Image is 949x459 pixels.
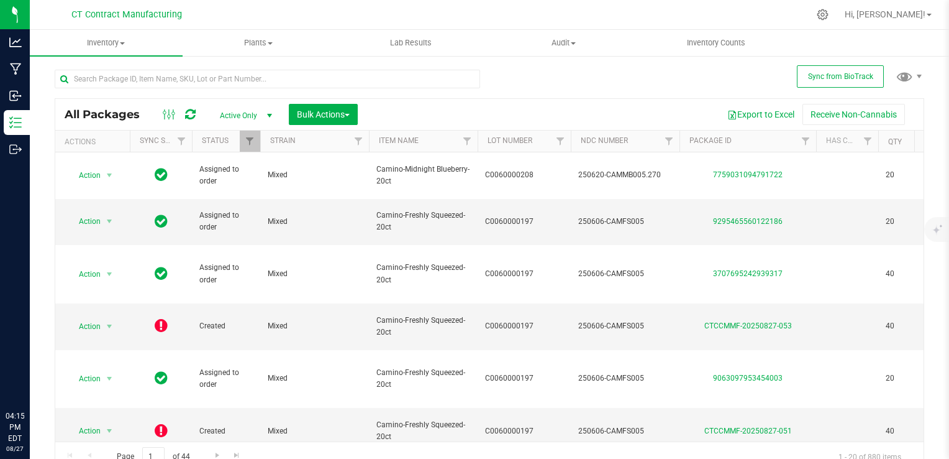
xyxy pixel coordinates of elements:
span: Camino-Freshly Squeezed-20ct [376,262,470,285]
a: CTCCMMF-20250827-053 [704,322,792,330]
span: Mixed [268,169,361,181]
span: Mixed [268,425,361,437]
span: Camino-Freshly Squeezed-20ct [376,210,470,233]
a: Audit [488,30,640,56]
span: Action [68,318,101,335]
a: Sync Status [140,136,188,145]
button: Bulk Actions [289,104,358,125]
span: Bulk Actions [297,109,350,119]
span: In Sync [155,166,168,183]
span: 250606-CAMFS005 [578,425,672,437]
span: C0060000197 [485,425,563,437]
a: 3707695242939317 [713,269,783,278]
span: select [102,370,117,387]
span: C0060000197 [485,320,563,332]
a: Item Name [379,136,419,145]
a: Filter [171,131,192,152]
a: Lab Results [335,30,488,56]
div: Actions [65,137,125,146]
span: select [102,318,117,335]
a: Qty [888,137,902,146]
span: Assigned to order [199,164,253,187]
a: CTCCMMF-20250827-051 [704,427,792,435]
span: C0060000197 [485,216,563,228]
iframe: Resource center [12,359,50,397]
span: Action [68,213,101,230]
span: 20 [886,216,933,228]
p: 08/27 [6,444,24,453]
a: Filter [796,131,816,152]
inline-svg: Analytics [9,36,22,49]
span: 250606-CAMFS005 [578,373,672,384]
span: Assigned to order [199,367,253,391]
span: 250606-CAMFS005 [578,216,672,228]
a: Inventory Counts [640,30,792,56]
span: Action [68,422,101,440]
span: Action [68,370,101,387]
a: Filter [457,131,478,152]
a: 9063097953454003 [713,374,783,382]
span: OUT OF SYNC! [155,422,168,440]
a: Filter [659,131,679,152]
button: Export to Excel [719,104,802,125]
span: select [102,167,117,184]
span: select [102,266,117,283]
span: Camino-Freshly Squeezed-20ct [376,315,470,338]
a: Filter [240,131,260,152]
button: Receive Non-Cannabis [802,104,905,125]
span: Action [68,167,101,184]
span: Plants [183,37,335,49]
span: C0060000197 [485,373,563,384]
span: 20 [886,373,933,384]
a: Filter [348,131,369,152]
inline-svg: Inventory [9,116,22,129]
span: 20 [886,169,933,181]
span: CT Contract Manufacturing [71,9,182,20]
span: In Sync [155,265,168,282]
a: Package ID [689,136,732,145]
span: Assigned to order [199,262,253,285]
iframe: Resource center unread badge [37,358,52,373]
a: Strain [270,136,296,145]
input: Search Package ID, Item Name, SKU, Lot or Part Number... [55,70,480,88]
a: 9295465560122186 [713,217,783,226]
span: Mixed [268,216,361,228]
a: Status [202,136,229,145]
span: In Sync [155,369,168,387]
span: In Sync [155,213,168,230]
span: 40 [886,268,933,280]
span: 250606-CAMFS005 [578,268,672,280]
span: All Packages [65,108,152,121]
span: Mixed [268,268,361,280]
p: 04:15 PM EDT [6,410,24,444]
span: Camino-Midnight Blueberry-20ct [376,164,470,187]
span: select [102,422,117,440]
a: Filter [858,131,878,152]
th: Has COA [816,131,878,152]
span: Assigned to order [199,210,253,233]
span: 250620-CAMMB005.270 [578,169,672,181]
inline-svg: Manufacturing [9,63,22,75]
inline-svg: Inbound [9,90,22,102]
a: NDC Number [581,136,628,145]
a: Plants [183,30,335,56]
span: Action [68,266,101,283]
span: Camino-Freshly Squeezed-20ct [376,419,470,443]
span: Hi, [PERSON_NAME]! [845,9,925,19]
div: Manage settings [815,9,830,21]
span: Camino-Freshly Squeezed-20ct [376,367,470,391]
span: Sync from BioTrack [808,72,873,81]
span: 40 [886,425,933,437]
span: Audit [488,37,640,49]
span: Mixed [268,373,361,384]
span: C0060000197 [485,268,563,280]
span: select [102,213,117,230]
span: Created [199,320,253,332]
a: Inventory [30,30,183,56]
a: Filter [550,131,571,152]
span: 250606-CAMFS005 [578,320,672,332]
span: Inventory Counts [670,37,762,49]
a: 7759031094791722 [713,170,783,179]
a: Lot Number [488,136,532,145]
span: Inventory [30,37,183,49]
